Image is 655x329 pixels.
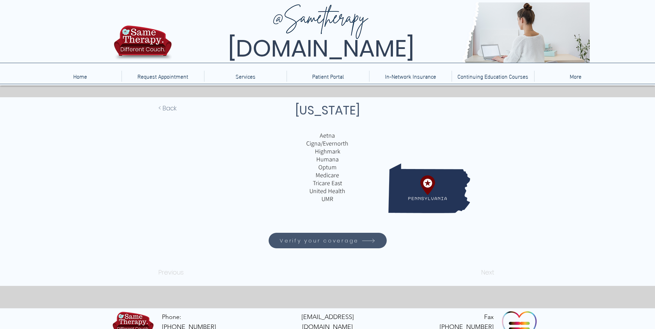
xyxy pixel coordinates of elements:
span: Verify your coverage [280,237,359,245]
a: Continuing Education Courses [452,71,534,82]
img: Same Therapy, Different Couch. TelebehavioralHealth.US [173,2,590,63]
p: Optum [247,163,408,171]
a: Home [39,71,122,82]
button: Next [441,265,494,279]
span: < Back [158,103,176,113]
p: Home [70,71,90,82]
a: In-Network Insurance [369,71,452,82]
p: In-Network Insurance [382,71,440,82]
div: Services [204,71,287,82]
p: Medicare [247,171,408,179]
a: Request Appointment [122,71,204,82]
p: Request Appointment [134,71,192,82]
p: Humana [247,155,408,163]
p: UMR [247,195,408,203]
img: TBH.US [112,24,174,65]
h1: [US_STATE] [250,101,405,119]
a: Patient Portal [287,71,369,82]
p: Continuing Education Courses [454,71,532,82]
a: Verify your coverage [269,233,387,248]
p: United Health [247,187,408,195]
a: < Back [158,101,204,115]
span: [DOMAIN_NAME] [228,32,414,65]
p: Cigna/Evernorth [247,139,408,147]
p: Patient Portal [309,71,347,82]
p: Services [232,71,259,82]
nav: Site [39,71,617,82]
p: More [566,71,585,82]
span: Previous [158,268,184,277]
button: Previous [158,265,204,279]
p: Aetna [247,131,408,139]
p: Tricare East [247,179,408,187]
p: Highmark [247,147,408,155]
img: California [388,148,470,229]
span: Next [481,268,494,277]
